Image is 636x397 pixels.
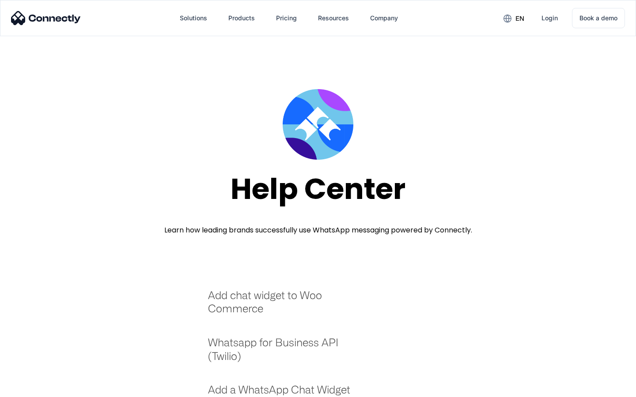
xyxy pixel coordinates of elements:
[515,12,524,25] div: en
[534,7,565,29] a: Login
[180,12,207,24] div: Solutions
[228,12,255,24] div: Products
[318,12,349,24] div: Resources
[370,12,398,24] div: Company
[11,11,81,25] img: Connectly Logo
[164,225,472,236] div: Learn how leading brands successfully use WhatsApp messaging powered by Connectly.
[231,173,405,205] div: Help Center
[269,7,304,29] a: Pricing
[208,336,362,371] a: Whatsapp for Business API (Twilio)
[572,8,625,28] a: Book a demo
[208,288,362,324] a: Add chat widget to Woo Commerce
[541,12,558,24] div: Login
[18,382,53,394] ul: Language list
[9,382,53,394] aside: Language selected: English
[276,12,297,24] div: Pricing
